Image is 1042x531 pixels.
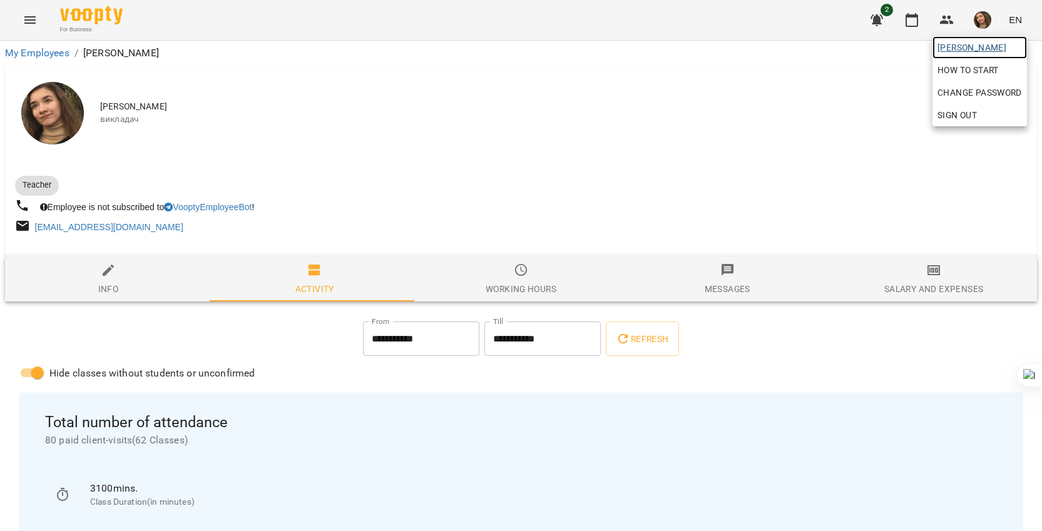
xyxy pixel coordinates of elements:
[932,59,1004,81] a: How to start
[937,40,1022,55] span: [PERSON_NAME]
[932,81,1027,104] a: Change Password
[932,104,1027,126] button: Sign Out
[937,108,977,123] span: Sign Out
[932,36,1027,59] a: [PERSON_NAME]
[937,85,1022,100] span: Change Password
[937,63,999,78] span: How to start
